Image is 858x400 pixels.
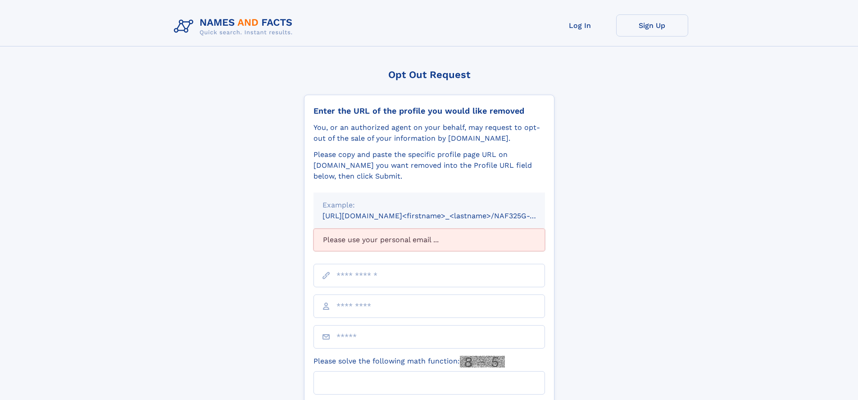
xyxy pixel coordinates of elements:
a: Sign Up [616,14,688,37]
div: Enter the URL of the profile you would like removed [313,106,545,116]
div: Please use your personal email ... [313,229,545,251]
div: You, or an authorized agent on your behalf, may request to opt-out of the sale of your informatio... [313,122,545,144]
div: Opt Out Request [304,69,554,80]
label: Please solve the following math function: [313,356,505,368]
div: Example: [322,200,536,211]
small: [URL][DOMAIN_NAME]<firstname>_<lastname>/NAF325G-xxxxxxxx [322,211,562,220]
img: Logo Names and Facts [170,14,300,39]
a: Log In [544,14,616,37]
div: Please copy and paste the specific profile page URL on [DOMAIN_NAME] you want removed into the Pr... [313,149,545,182]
